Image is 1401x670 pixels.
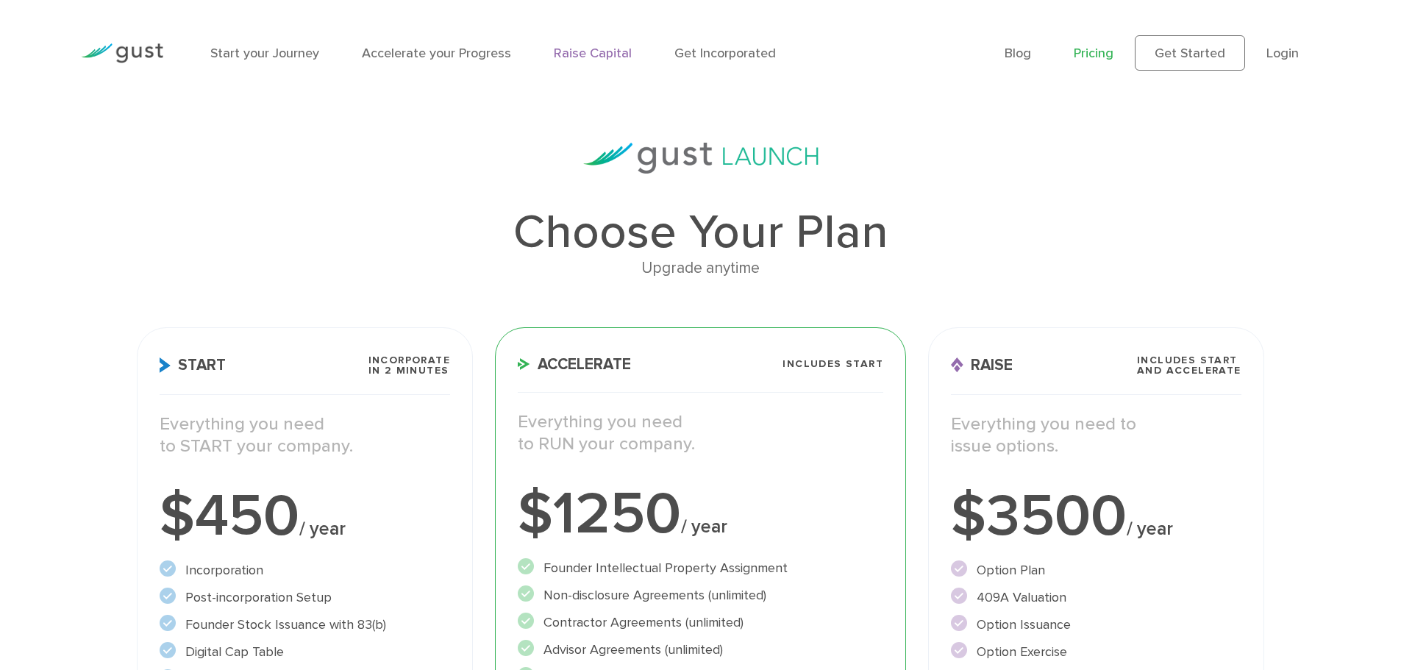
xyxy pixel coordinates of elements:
span: / year [681,516,727,538]
img: Raise Icon [951,357,963,373]
li: Advisor Agreements (unlimited) [518,640,883,660]
img: gust-launch-logos.svg [583,143,819,174]
p: Everything you need to START your company. [160,413,450,457]
a: Pricing [1074,46,1113,61]
li: Contractor Agreements (unlimited) [518,613,883,632]
span: Start [160,357,226,373]
a: Blog [1005,46,1031,61]
li: 409A Valuation [951,588,1241,607]
span: Includes START [783,359,883,369]
div: Upgrade anytime [137,256,1263,281]
a: Login [1266,46,1299,61]
h1: Choose Your Plan [137,209,1263,256]
div: $1250 [518,485,883,544]
a: Start your Journey [210,46,319,61]
p: Everything you need to RUN your company. [518,411,883,455]
a: Get Started [1135,35,1245,71]
li: Option Plan [951,560,1241,580]
img: Start Icon X2 [160,357,171,373]
a: Get Incorporated [674,46,776,61]
li: Incorporation [160,560,450,580]
span: / year [299,518,346,540]
img: Accelerate Icon [518,358,530,370]
a: Accelerate your Progress [362,46,511,61]
a: Raise Capital [554,46,632,61]
span: Includes START and ACCELERATE [1137,355,1241,376]
p: Everything you need to issue options. [951,413,1241,457]
li: Non-disclosure Agreements (unlimited) [518,585,883,605]
li: Founder Stock Issuance with 83(b) [160,615,450,635]
div: $3500 [951,487,1241,546]
span: Raise [951,357,1013,373]
li: Digital Cap Table [160,642,450,662]
img: Gust Logo [81,43,163,63]
li: Post-incorporation Setup [160,588,450,607]
span: / year [1127,518,1173,540]
li: Founder Intellectual Property Assignment [518,558,883,578]
div: $450 [160,487,450,546]
li: Option Exercise [951,642,1241,662]
li: Option Issuance [951,615,1241,635]
span: Incorporate in 2 Minutes [368,355,450,376]
span: Accelerate [518,357,631,372]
